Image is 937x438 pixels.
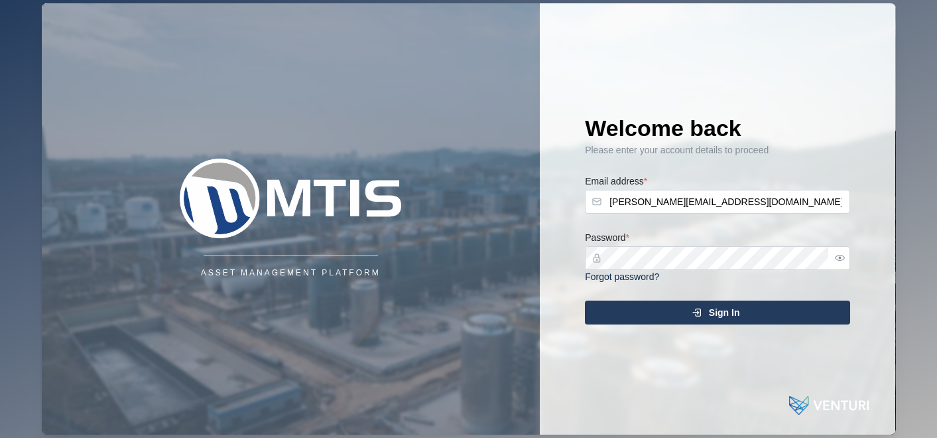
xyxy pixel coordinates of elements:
img: Powered by: Venturi [789,392,869,419]
a: Forgot password? [585,271,659,282]
span: Sign In [709,301,740,324]
label: Email address [585,175,647,189]
button: Sign In [585,301,850,325]
img: Company Logo [158,159,423,238]
div: Asset Management Platform [201,267,381,279]
div: Please enter your account details to proceed [585,143,850,158]
h1: Welcome back [585,113,850,143]
label: Password [585,231,629,246]
input: Enter your email [585,190,850,214]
